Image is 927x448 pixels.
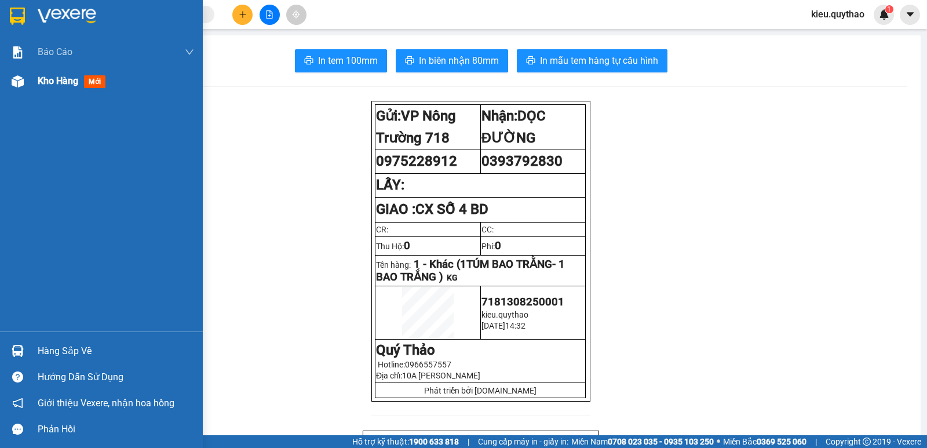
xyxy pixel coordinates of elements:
span: 1 [887,5,891,13]
img: icon-new-feature [879,9,889,20]
span: aim [292,10,300,19]
sup: 1 [885,5,893,13]
strong: GIAO : [376,201,488,217]
span: Nhận: [99,11,127,23]
span: copyright [863,438,871,446]
span: mới [84,75,105,88]
div: Hàng sắp về [38,343,194,360]
span: Kho hàng [38,75,78,86]
span: In mẫu tem hàng tự cấu hình [540,53,658,68]
span: DỌC ĐƯỜNG [481,108,546,146]
button: aim [286,5,306,25]
span: printer [304,56,313,67]
span: question-circle [12,371,23,383]
div: DỌC ĐƯỜNG [99,10,180,38]
span: printer [526,56,535,67]
span: KG [447,273,458,282]
span: notification [12,398,23,409]
span: In tem 100mm [318,53,378,68]
span: Địa chỉ: [376,371,480,380]
strong: 1900 633 818 [409,437,459,446]
span: Gửi: [10,11,28,23]
span: down [185,48,194,57]
button: printerIn mẫu tem hàng tự cấu hình [517,49,667,72]
button: printerIn tem 100mm [295,49,387,72]
td: CR: [375,222,481,236]
div: VP Nông Trường 718 [10,10,91,38]
button: plus [232,5,253,25]
span: Miền Nam [571,435,714,448]
span: printer [405,56,414,67]
img: logo-vxr [10,8,25,25]
span: | [815,435,817,448]
span: Cung cấp máy in - giấy in: [478,435,568,448]
span: | [468,435,469,448]
span: message [12,424,23,435]
strong: LẤY: [376,177,404,193]
div: Hướng dẫn sử dụng [38,369,194,386]
span: 10A [PERSON_NAME] [402,371,480,380]
span: file-add [265,10,273,19]
span: Miền Bắc [723,435,806,448]
span: 0393792830 [481,153,563,169]
span: Hỗ trợ kỹ thuật: [352,435,459,448]
span: 0966557557 [405,360,451,369]
span: 1 - Khác (1TÚM BAO TRẰNG- 1 BAO TRẮNG ) [376,258,565,283]
strong: 0708 023 035 - 0935 103 250 [608,437,714,446]
span: VP Nông Trường 718 [376,108,456,146]
td: Phí: [480,236,586,255]
div: 0975228912 [10,38,91,54]
p: Tên hàng: [376,258,585,283]
span: ⚪️ [717,439,720,444]
img: warehouse-icon [12,75,24,88]
span: kieu.quythao [481,310,528,319]
span: In biên nhận 80mm [419,53,499,68]
strong: Gửi: [376,108,456,146]
span: CX SỐ 4 BD [415,201,488,217]
span: 0 [404,239,410,252]
div: 0393792830 [99,38,180,54]
button: printerIn biên nhận 80mm [396,49,508,72]
td: Thu Hộ: [375,236,481,255]
strong: 0369 525 060 [757,437,806,446]
div: Phản hồi [38,421,194,438]
span: kieu.quythao [802,7,874,21]
td: CC: [480,222,586,236]
span: 0975228912 [376,153,457,169]
span: [DATE] [481,321,505,330]
span: 14:32 [505,321,525,330]
span: Báo cáo [38,45,72,59]
span: Hotline: [378,360,451,369]
img: warehouse-icon [12,345,24,357]
span: DĐ: [99,60,116,72]
strong: Quý Thảo [376,342,435,358]
span: caret-down [905,9,915,20]
span: 0 [495,239,501,252]
strong: Nhận: [481,108,546,146]
td: Phát triển bởi [DOMAIN_NAME] [375,383,586,398]
span: plus [239,10,247,19]
span: CX SỐ 4 BD [99,54,179,94]
span: Giới thiệu Vexere, nhận hoa hồng [38,396,174,410]
img: solution-icon [12,46,24,59]
button: file-add [260,5,280,25]
button: caret-down [900,5,920,25]
span: 7181308250001 [481,296,564,308]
